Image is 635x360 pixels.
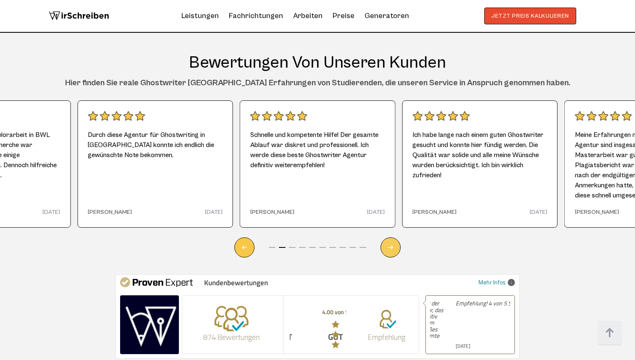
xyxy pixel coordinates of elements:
span: Go to slide 2 [279,247,286,248]
a: Leistungen [181,9,219,23]
span: Go to slide 8 [339,247,346,248]
a: Preise [333,11,354,20]
span: Go to slide 6 [319,247,326,248]
span: [DATE] [456,343,536,349]
span: Durch diese Agentur für Ghostwriting in [GEOGRAPHIC_DATA] konnte ich endlich die gewünschte Note ... [88,123,223,207]
img: stars [88,111,145,121]
span: Empfehlung! 4 von 5 Sternen. [456,300,536,341]
span: [PERSON_NAME] [575,207,619,217]
button: JETZT PREIS KALKULIEREN [484,8,576,24]
span: [DATE] [42,207,60,217]
a: Fachrichtungen [229,9,283,23]
span: Ich habe lange nach einem guten Ghostwriter gesucht und konnte hier fündig werden. Die Qualität w... [412,123,547,207]
span: Empfehlung [359,333,415,342]
span: [DATE] [367,207,385,217]
p: 4.00 von 5 [307,309,364,315]
span: [PERSON_NAME] [250,207,294,217]
span: [DATE] [205,207,223,217]
div: Previous slide [234,237,255,258]
span: Go to slide 4 [299,247,306,248]
span: Go to slide 9 [349,247,356,248]
img: button top [597,321,622,346]
span: Schnelle und kompetente Hilfe! Der gesamte Ablauf war diskret und professionell. Ich werde diese ... [250,123,385,207]
a: Generatoren [365,9,409,23]
a: Mehr Infos [478,277,515,286]
span: [DATE] [530,207,547,217]
h2: Bewertungen von unseren Kunden [55,53,580,73]
div: 3 / 10 [402,100,558,227]
a: Arbeiten [293,9,323,23]
span: [PERSON_NAME] [412,207,457,217]
span: Go to slide 10 [359,247,366,248]
img: logo wirschreiben [49,8,109,24]
span: 874 Bewertungen [186,333,277,342]
div: 2 / 10 [240,100,396,227]
img: Wirschreiben [120,295,179,354]
div: 1 / 10 [77,100,233,227]
img: stars [412,111,470,121]
span: [PERSON_NAME] [88,207,132,217]
span: Go to slide 3 [289,247,296,248]
span: Kundenbewertungen [204,279,268,286]
span: Go to slide 7 [329,247,336,248]
div: Hier finden Sie reale Ghostwriter [GEOGRAPHIC_DATA] Erfahrungen von Studierenden, die unseren Ser... [55,77,580,89]
img: stars [250,111,307,121]
div: Next slide [380,237,401,258]
span: Go to slide 1 [269,247,276,248]
img: ProvenExpert [120,277,193,287]
img: stars [575,111,632,121]
p: GUT [307,332,364,342]
span: Go to slide 5 [309,247,316,248]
